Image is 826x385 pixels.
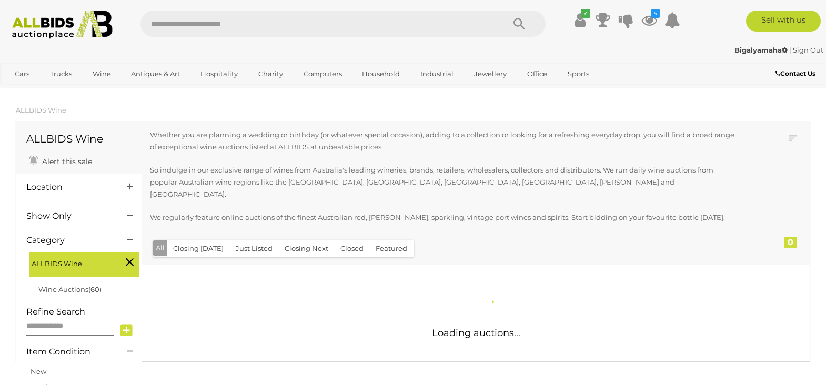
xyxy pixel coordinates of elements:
h4: Show Only [26,211,111,221]
a: Computers [297,65,349,83]
h4: Item Condition [26,347,111,357]
a: 5 [641,11,657,29]
span: ALLBIDS Wine [32,255,110,270]
a: Trucks [43,65,79,83]
a: New [31,367,46,376]
h4: Refine Search [26,307,139,317]
a: ✔ [572,11,588,29]
button: Search [493,11,546,37]
a: Contact Us [775,68,818,79]
h4: Category [26,236,111,245]
a: Antiques & Art [124,65,187,83]
a: Charity [251,65,290,83]
img: Allbids.com.au [6,11,118,39]
p: So indulge in our exclusive range of wines from Australia's leading wineries, brands, retailers, ... [150,164,740,201]
a: Alert this sale [26,153,95,168]
a: Jewellery [467,65,513,83]
i: 5 [651,9,660,18]
button: Featured [369,240,414,257]
a: Bigalyamaha [734,46,789,54]
a: Wine [86,65,118,83]
a: ALLBIDS Wine [16,106,66,114]
button: Just Listed [229,240,279,257]
button: All [153,240,167,256]
a: [GEOGRAPHIC_DATA] [8,83,96,100]
span: Alert this sale [39,157,92,166]
h1: ALLBIDS Wine [26,133,131,145]
a: Household [355,65,407,83]
a: Hospitality [194,65,245,83]
i: ✔ [581,9,590,18]
button: Closing Next [278,240,335,257]
button: Closed [334,240,370,257]
button: Closing [DATE] [167,240,230,257]
span: | [789,46,791,54]
strong: Bigalyamaha [734,46,788,54]
a: Wine Auctions(60) [38,285,102,293]
div: 0 [784,237,797,248]
span: Loading auctions... [432,327,520,339]
span: (60) [88,285,102,293]
a: Cars [8,65,36,83]
a: Sports [561,65,596,83]
p: Whether you are planning a wedding or birthday (or whatever special occasion), adding to a collec... [150,129,740,154]
a: Sign Out [793,46,823,54]
a: Sell with us [746,11,821,32]
p: We regularly feature online auctions of the finest Australian red, [PERSON_NAME], sparkling, vint... [150,211,740,224]
a: Industrial [414,65,460,83]
b: Contact Us [775,69,815,77]
a: Office [520,65,554,83]
h4: Location [26,183,111,192]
